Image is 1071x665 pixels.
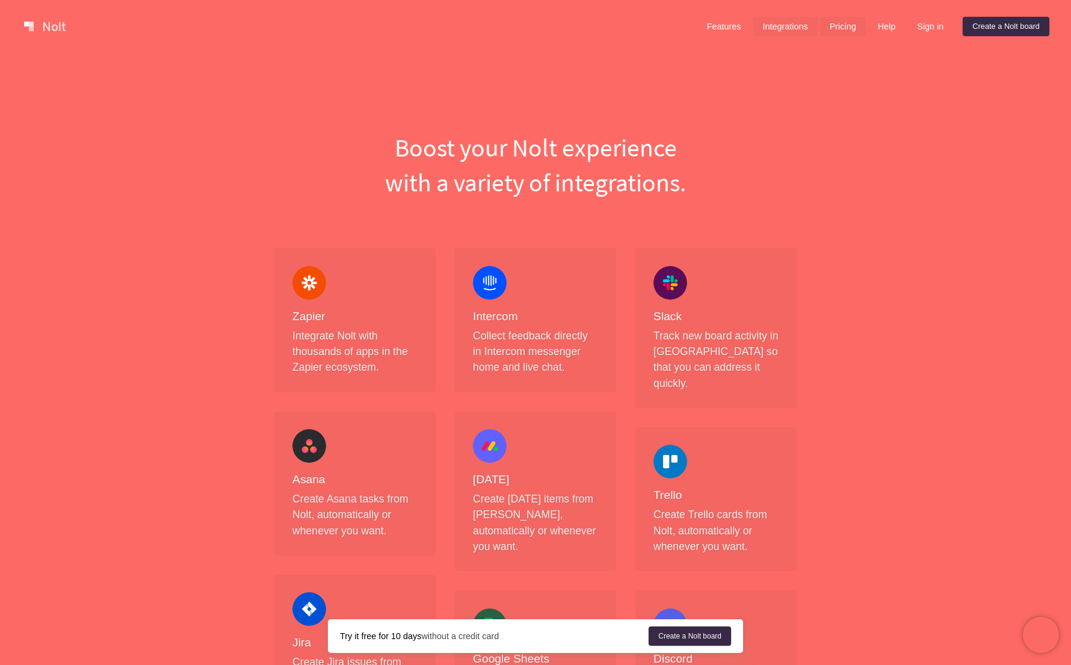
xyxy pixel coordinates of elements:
a: Pricing [820,17,866,36]
a: Sign in [907,17,953,36]
h4: Zapier [292,309,418,324]
a: Create a Nolt board [649,626,731,646]
iframe: Chatra live chat [1023,617,1059,653]
h4: Asana [292,472,418,487]
p: Create Trello cards from Nolt, automatically or whenever you want. [653,507,779,554]
h4: Trello [653,488,779,503]
p: Integrate Nolt with thousands of apps in the Zapier ecosystem. [292,328,418,376]
h4: [DATE] [473,472,598,487]
h1: Boost your Nolt experience with a variety of integrations. [265,130,806,200]
a: Help [868,17,906,36]
div: without a credit card [340,630,649,642]
h4: Intercom [473,309,598,324]
a: Features [697,17,751,36]
strong: Try it free for 10 days [340,631,421,641]
p: Create [DATE] items from [PERSON_NAME], automatically or whenever you want. [473,491,598,555]
p: Track new board activity in [GEOGRAPHIC_DATA] so that you can address it quickly. [653,328,779,392]
h4: Slack [653,309,779,324]
p: Create Asana tasks from Nolt, automatically or whenever you want. [292,491,418,539]
a: Create a Nolt board [963,17,1049,36]
a: Integrations [753,17,817,36]
p: Collect feedback directly in Intercom messenger home and live chat. [473,328,598,376]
